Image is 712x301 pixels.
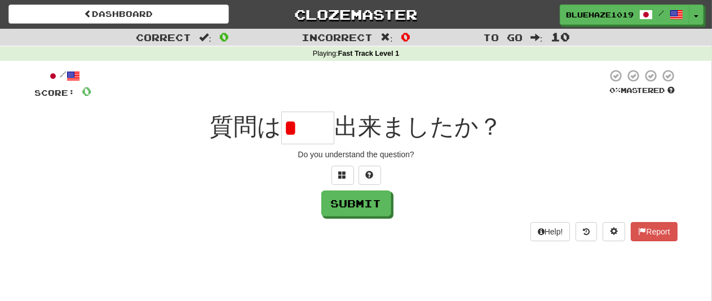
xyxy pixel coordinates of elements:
[199,33,211,42] span: :
[631,222,677,241] button: Report
[381,33,393,42] span: :
[483,32,523,43] span: To go
[302,32,373,43] span: Incorrect
[82,84,92,98] span: 0
[610,86,621,95] span: 0 %
[334,113,502,140] span: 出来ましたか？
[331,166,354,185] button: Switch sentence to multiple choice alt+p
[321,191,391,216] button: Submit
[8,5,229,24] a: Dashboard
[551,30,570,43] span: 10
[136,32,191,43] span: Correct
[401,30,410,43] span: 0
[210,113,281,140] span: 質問は
[219,30,229,43] span: 0
[35,149,678,160] div: Do you understand the question?
[246,5,466,24] a: Clozemaster
[566,10,634,20] span: BlueHaze1019
[35,88,76,98] span: Score:
[338,50,400,57] strong: Fast Track Level 1
[576,222,597,241] button: Round history (alt+y)
[608,86,678,96] div: Mastered
[35,69,92,83] div: /
[530,222,571,241] button: Help!
[530,33,543,42] span: :
[658,9,664,17] span: /
[359,166,381,185] button: Single letter hint - you only get 1 per sentence and score half the points! alt+h
[560,5,689,25] a: BlueHaze1019 /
